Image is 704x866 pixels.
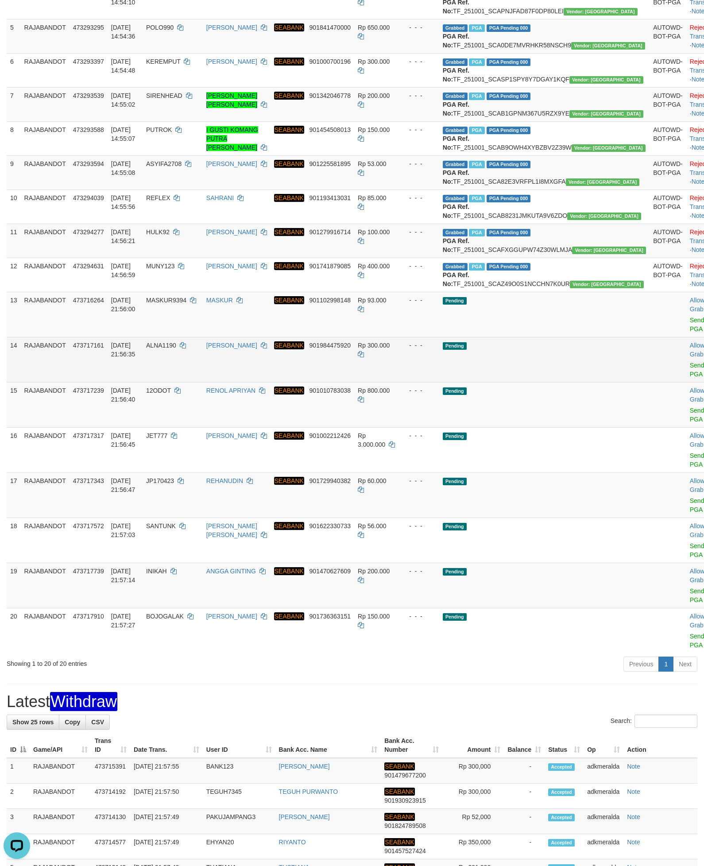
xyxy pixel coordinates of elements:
span: [DATE] 21:57:14 [111,568,135,584]
a: [PERSON_NAME] [206,58,257,65]
b: PGA Ref. No: [443,237,469,253]
span: Vendor URL: https://secure10.1velocity.biz [571,42,645,50]
span: Copy 901002212426 to clipboard [309,432,351,439]
span: [DATE] 14:55:07 [111,126,135,142]
span: 473717161 [73,342,104,349]
span: [DATE] 21:57:27 [111,613,135,629]
td: 8 [7,121,21,155]
span: PGA Pending [487,229,531,236]
th: Date Trans.: activate to sort column ascending [130,733,203,758]
a: Copy [59,715,86,730]
span: Grabbed [443,127,468,134]
td: RAJABANDOT [21,382,70,427]
b: PGA Ref. No: [443,135,469,151]
th: Balance: activate to sort column ascending [504,733,545,758]
span: Rp 150.000 [358,126,390,133]
span: POLO990 [146,24,174,31]
td: RAJABANDOT [21,121,70,155]
span: Copy 901279916714 to clipboard [309,228,351,236]
span: Copy 901225581895 to clipboard [309,160,351,167]
span: Pending [443,478,467,485]
b: PGA Ref. No: [443,33,469,49]
a: [PERSON_NAME] [206,432,257,439]
span: Rp 150.000 [358,613,390,620]
a: I GUSTI KOMANG PUTRA [PERSON_NAME] [206,126,258,151]
td: TF_251001_SCAZ49O0S1NCCHN7K0UR [439,258,650,292]
a: [PERSON_NAME] [206,160,257,167]
em: SEABANK [274,341,304,349]
th: Status: activate to sort column ascending [545,733,584,758]
span: 473717572 [73,522,104,530]
span: Vendor URL: https://secure10.1velocity.biz [569,110,643,118]
em: SEABANK [274,522,304,530]
span: Vendor URL: https://secure10.1velocity.biz [567,213,641,220]
span: [DATE] 21:56:45 [111,432,135,448]
span: Grabbed [443,195,468,202]
span: Copy 901342046778 to clipboard [309,92,351,99]
span: 12ODOT [146,387,171,394]
span: Copy 901736363151 to clipboard [309,613,351,620]
button: Open LiveChat chat widget [4,4,30,30]
td: TF_251001_SCAB8231JMKUTA9V6ZDO [439,189,650,224]
td: RAJABANDOT [21,427,70,472]
a: MASKUR [206,297,233,304]
span: Rp 56.000 [358,522,387,530]
a: RIYANTO [279,839,306,846]
td: RAJABANDOT [21,608,70,653]
em: SEABANK [274,567,304,575]
td: RAJABANDOT [21,518,70,563]
th: ID: activate to sort column descending [7,733,30,758]
span: 473717239 [73,387,104,394]
a: Note [627,813,640,820]
div: - - - [402,431,436,440]
span: Grabbed [443,263,468,271]
span: Rp 85.000 [358,194,387,201]
span: 473294277 [73,228,104,236]
span: Copy 901193413031 to clipboard [309,194,351,201]
span: Vendor URL: https://secure10.1velocity.biz [566,178,640,186]
label: Search: [611,715,697,728]
span: Rp 200.000 [358,568,390,575]
a: Previous [623,657,659,672]
span: Marked by adkmeralda [469,93,484,100]
span: Marked by adkmeralda [469,161,484,168]
span: Grabbed [443,93,468,100]
em: SEABANK [274,296,304,304]
a: Note [627,763,640,770]
span: [DATE] 21:56:00 [111,297,135,313]
th: Bank Acc. Name: activate to sort column ascending [275,733,381,758]
span: PGA Pending [487,195,531,202]
td: 13 [7,292,21,337]
span: MUNY123 [146,263,175,270]
span: 473293539 [73,92,104,99]
span: PGA Pending [487,24,531,32]
span: Grabbed [443,161,468,168]
td: 16 [7,427,21,472]
span: Show 25 rows [12,719,54,726]
em: SEABANK [274,23,304,31]
span: 473717343 [73,477,104,484]
em: SEABANK [274,262,304,270]
span: 473717910 [73,613,104,620]
td: 11 [7,224,21,258]
span: Marked by adkmeralda [469,127,484,134]
td: 20 [7,608,21,653]
a: [PERSON_NAME] [206,263,257,270]
span: [DATE] 21:56:35 [111,342,135,358]
span: [DATE] 14:55:02 [111,92,135,108]
td: AUTOWD-BOT-PGA [650,189,686,224]
a: [PERSON_NAME] [279,763,330,770]
span: SANTUNK [146,522,176,530]
span: Marked by adkmeralda [469,24,484,32]
span: Pending [443,387,467,395]
span: Marked by adkmeralda [469,263,484,271]
span: Pending [443,433,467,440]
span: Copy 901841470000 to clipboard [309,24,351,31]
span: Copy 901984475920 to clipboard [309,342,351,349]
span: [DATE] 14:55:08 [111,160,135,176]
td: RAJABANDOT [21,87,70,121]
th: Amount: activate to sort column ascending [442,733,504,758]
span: PGA Pending [487,58,531,66]
span: Copy 901470627609 to clipboard [309,568,351,575]
span: 473294039 [73,194,104,201]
